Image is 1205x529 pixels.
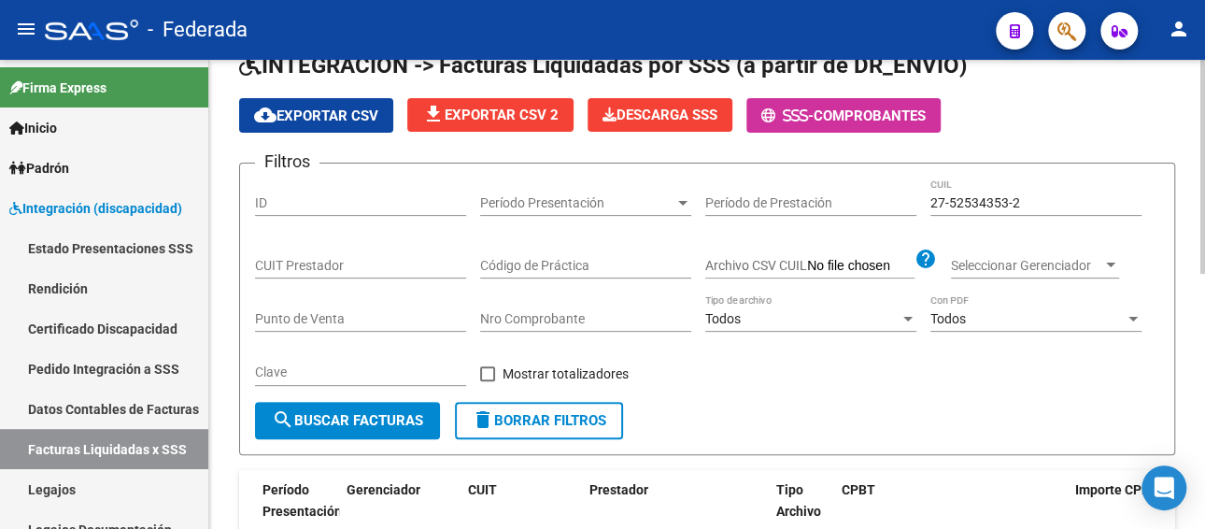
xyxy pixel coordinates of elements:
[9,78,106,98] span: Firma Express
[255,149,319,175] h3: Filtros
[1168,18,1190,40] mat-icon: person
[9,158,69,179] span: Padrón
[472,412,606,429] span: Borrar Filtros
[9,118,57,138] span: Inicio
[239,98,393,133] button: Exportar CSV
[254,104,276,126] mat-icon: cloud_download
[407,98,574,132] button: Exportar CSV 2
[254,107,378,124] span: Exportar CSV
[914,248,937,270] mat-icon: help
[1075,482,1158,497] span: Importe CPBT
[255,402,440,439] button: Buscar Facturas
[1141,465,1186,510] div: Open Intercom Messenger
[776,482,821,519] span: Tipo Archivo
[9,198,182,219] span: Integración (discapacidad)
[814,107,926,124] span: Comprobantes
[951,258,1102,274] span: Seleccionar Gerenciador
[472,408,494,431] mat-icon: delete
[705,311,741,326] span: Todos
[480,195,674,211] span: Período Presentación
[842,482,875,497] span: CPBT
[588,98,732,132] button: Descarga SSS
[422,103,445,125] mat-icon: file_download
[272,408,294,431] mat-icon: search
[761,107,814,124] span: -
[705,258,807,273] span: Archivo CSV CUIL
[347,482,420,497] span: Gerenciador
[239,52,967,79] span: INTEGRACION -> Facturas Liquidadas por SSS (a partir de DR_ENVIO)
[148,9,248,50] span: - Federada
[807,258,914,275] input: Archivo CSV CUIL
[455,402,623,439] button: Borrar Filtros
[272,412,423,429] span: Buscar Facturas
[262,482,342,519] span: Período Presentación
[746,98,941,133] button: -Comprobantes
[15,18,37,40] mat-icon: menu
[468,482,497,497] span: CUIT
[589,482,648,497] span: Prestador
[602,107,717,123] span: Descarga SSS
[422,107,559,123] span: Exportar CSV 2
[503,363,629,385] span: Mostrar totalizadores
[588,98,732,133] app-download-masive: Descarga masiva de comprobantes (adjuntos)
[930,311,966,326] span: Todos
